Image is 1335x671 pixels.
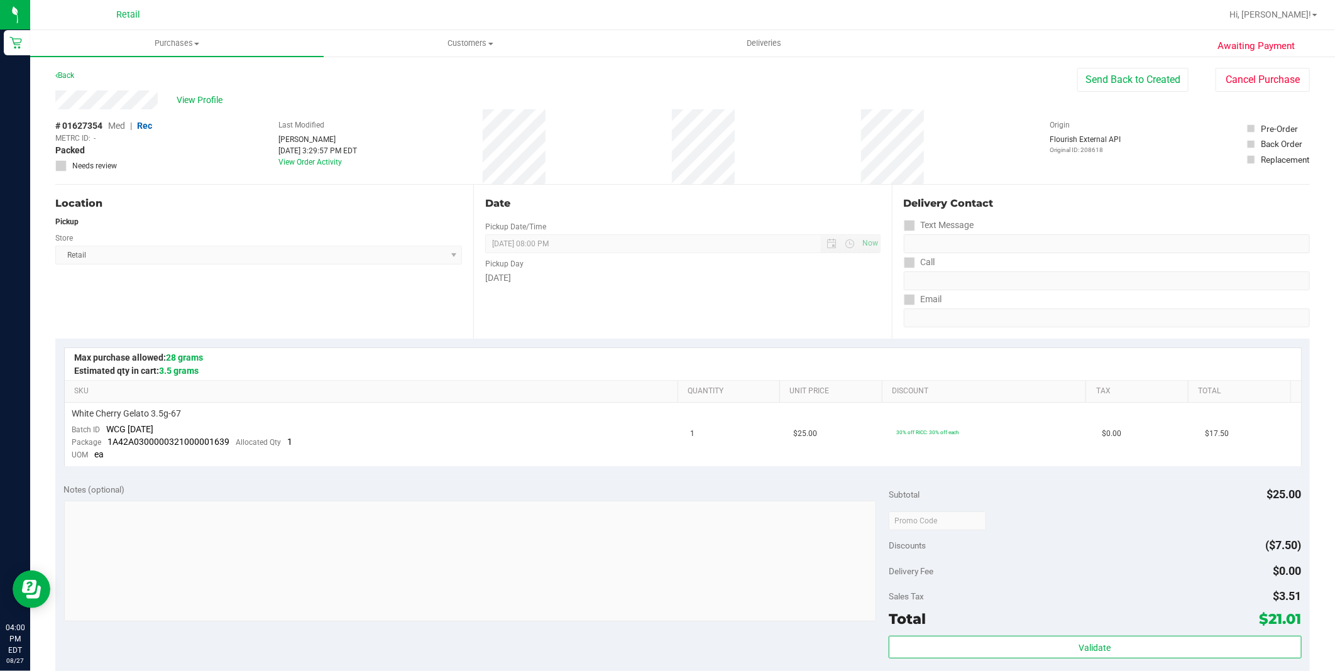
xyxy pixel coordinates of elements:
[278,119,324,131] label: Last Modified
[72,450,89,459] span: UOM
[1267,488,1302,501] span: $25.00
[108,437,230,447] span: 1A42A0300000321000001639
[1273,564,1302,577] span: $0.00
[1096,386,1184,396] a: Tax
[9,36,22,49] inline-svg: Retail
[94,133,96,144] span: -
[889,489,920,499] span: Subtotal
[1102,428,1122,440] span: $0.00
[789,386,877,396] a: Unit Price
[1260,610,1302,628] span: $21.01
[159,366,199,376] span: 3.5 grams
[1261,123,1298,135] div: Pre-Order
[30,38,324,49] span: Purchases
[1050,145,1121,155] p: Original ID: 208618
[730,38,798,49] span: Deliveries
[793,428,817,440] span: $25.00
[889,636,1301,658] button: Validate
[889,511,986,530] input: Promo Code
[904,290,942,308] label: Email
[892,386,1081,396] a: Discount
[72,408,182,420] span: White Cherry Gelato 3.5g-67
[72,438,102,447] span: Package
[55,133,91,144] span: METRC ID:
[1050,134,1121,155] div: Flourish External API
[324,38,617,49] span: Customers
[278,145,357,156] div: [DATE] 3:29:57 PM EDT
[130,121,132,131] span: |
[13,570,50,608] iframe: Resource center
[278,134,357,145] div: [PERSON_NAME]
[688,386,775,396] a: Quantity
[1216,68,1310,92] button: Cancel Purchase
[904,216,974,234] label: Text Message
[904,271,1310,290] input: Format: (999) 999-9999
[1261,138,1302,150] div: Back Order
[1077,68,1189,92] button: Send Back to Created
[1198,386,1285,396] a: Total
[889,610,926,628] span: Total
[30,30,324,57] a: Purchases
[116,9,140,20] span: Retail
[55,119,102,133] span: # 01627354
[485,196,880,211] div: Date
[55,217,79,226] strong: Pickup
[55,232,73,244] label: Store
[288,437,293,447] span: 1
[72,425,101,434] span: Batch ID
[485,271,880,285] div: [DATE]
[1229,9,1311,19] span: Hi, [PERSON_NAME]!
[74,386,673,396] a: SKU
[1206,428,1229,440] span: $17.50
[177,94,227,107] span: View Profile
[1273,589,1302,603] span: $3.51
[889,566,933,576] span: Delivery Fee
[1217,39,1295,53] span: Awaiting Payment
[72,160,117,172] span: Needs review
[74,352,203,363] span: Max purchase allowed:
[889,591,924,601] span: Sales Tax
[55,71,74,80] a: Back
[1266,538,1302,552] span: ($7.50)
[64,484,125,494] span: Notes (optional)
[95,449,104,459] span: ea
[278,158,342,166] a: View Order Activity
[904,196,1310,211] div: Delivery Contact
[6,622,25,656] p: 04:00 PM EDT
[6,656,25,665] p: 08/27
[324,30,617,57] a: Customers
[617,30,911,57] a: Deliveries
[137,121,152,131] span: Rec
[107,424,154,434] span: WCG [DATE]
[485,221,546,232] label: Pickup Date/Time
[236,438,282,447] span: Allocated Qty
[55,196,462,211] div: Location
[904,253,935,271] label: Call
[896,429,959,435] span: 30% off RICC: 30% off each
[55,144,85,157] span: Packed
[1050,119,1070,131] label: Origin
[166,352,203,363] span: 28 grams
[1261,153,1309,166] div: Replacement
[690,428,695,440] span: 1
[904,234,1310,253] input: Format: (999) 999-9999
[108,121,125,131] span: Med
[485,258,524,270] label: Pickup Day
[1079,643,1111,653] span: Validate
[74,366,199,376] span: Estimated qty in cart:
[889,534,926,557] span: Discounts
